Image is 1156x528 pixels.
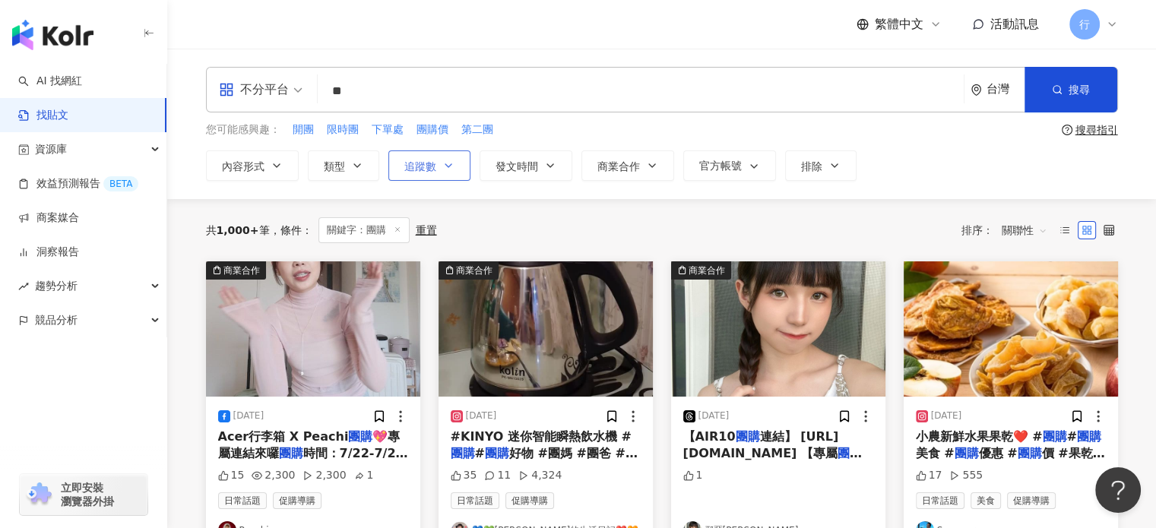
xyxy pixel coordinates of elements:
[12,20,93,50] img: logo
[1066,429,1076,444] span: #
[451,446,475,460] mark: 團購
[318,217,410,243] span: 關鍵字：團購
[217,224,259,236] span: 1,000+
[218,468,245,483] div: 15
[233,409,264,422] div: [DATE]
[372,122,404,138] span: 下單處
[439,261,653,397] img: post-image
[838,446,862,460] mark: 團購
[875,16,923,33] span: 繁體中文
[223,263,260,278] div: 商業合作
[916,468,942,483] div: 17
[218,429,349,444] span: Acer行李箱 X Peachi
[416,122,449,138] button: 團購價
[961,218,1056,242] div: 排序：
[1077,429,1101,444] mark: 團購
[581,150,674,181] button: 商業合作
[904,261,1118,397] img: post-image
[1017,446,1041,460] mark: 團購
[35,132,67,166] span: 資源庫
[354,468,374,483] div: 1
[801,160,822,172] span: 排除
[451,468,477,483] div: 35
[916,492,964,509] span: 日常話題
[416,122,448,138] span: 團購價
[931,409,962,422] div: [DATE]
[222,160,264,172] span: 內容形式
[683,468,703,483] div: 1
[484,468,511,483] div: 11
[18,281,29,292] span: rise
[218,492,267,509] span: 日常話題
[326,122,359,138] button: 限時團
[698,409,730,422] div: [DATE]
[219,82,234,97] span: appstore
[683,150,776,181] button: 官方帳號
[689,263,725,278] div: 商業合作
[451,446,638,477] span: 好物 #團媽 #團爸 #母嬰
[971,492,1001,509] span: 美食
[35,303,78,337] span: 競品分析
[971,84,982,96] span: environment
[218,429,401,460] span: 💖專屬連結來囉
[1002,218,1047,242] span: 關聯性
[388,150,470,181] button: 追蹤數
[206,150,299,181] button: 內容形式
[480,150,572,181] button: 發文時間
[1062,125,1072,135] span: question-circle
[439,261,653,397] button: 商業合作
[451,492,499,509] span: 日常話題
[949,468,983,483] div: 555
[327,122,359,138] span: 限時團
[18,176,138,191] a: 效益預測報告BETA
[1007,492,1056,509] span: 促購導購
[683,429,839,460] span: 連結】 [URL][DOMAIN_NAME] 【專屬
[466,409,497,422] div: [DATE]
[348,429,372,444] mark: 團購
[671,261,885,397] button: 商業合作
[302,468,346,483] div: 2,300
[61,481,114,508] span: 立即安裝 瀏覽器外掛
[699,160,742,172] span: 官方帳號
[1025,67,1117,112] button: 搜尋
[954,446,978,460] mark: 團購
[270,224,312,236] span: 條件 ：
[1075,124,1118,136] div: 搜尋指引
[990,17,1039,31] span: 活動訊息
[279,446,303,460] mark: 團購
[916,429,1043,444] span: 小農新鮮水果果乾❤️ #
[219,77,289,102] div: 不分平台
[505,492,554,509] span: 促購導購
[206,122,280,138] span: 您可能感興趣：
[371,122,404,138] button: 下單處
[416,224,437,236] div: 重置
[206,224,270,236] div: 共 筆
[461,122,494,138] button: 第二團
[461,122,493,138] span: 第二團
[18,108,68,123] a: 找貼文
[18,74,82,89] a: searchAI 找網紅
[1042,429,1066,444] mark: 團購
[978,446,1017,460] span: 優惠 #
[308,150,379,181] button: 類型
[451,429,632,444] span: #KINYO 迷你智能瞬熱飲水機 #
[518,468,562,483] div: 4,324
[35,269,78,303] span: 趨勢分析
[475,446,485,460] span: #
[292,122,315,138] button: 開團
[18,210,79,226] a: 商案媒合
[18,245,79,260] a: 洞察報告
[206,261,420,397] button: 商業合作
[1069,84,1090,96] span: 搜尋
[404,160,436,172] span: 追蹤數
[456,263,492,278] div: 商業合作
[496,160,538,172] span: 發文時間
[597,160,640,172] span: 商業合作
[273,492,321,509] span: 促購導購
[671,261,885,397] img: post-image
[24,482,54,507] img: chrome extension
[303,446,408,460] span: 時間：7/22-7/29
[252,468,295,483] div: 2,300
[293,122,314,138] span: 開團
[1095,467,1141,513] iframe: Help Scout Beacon - Open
